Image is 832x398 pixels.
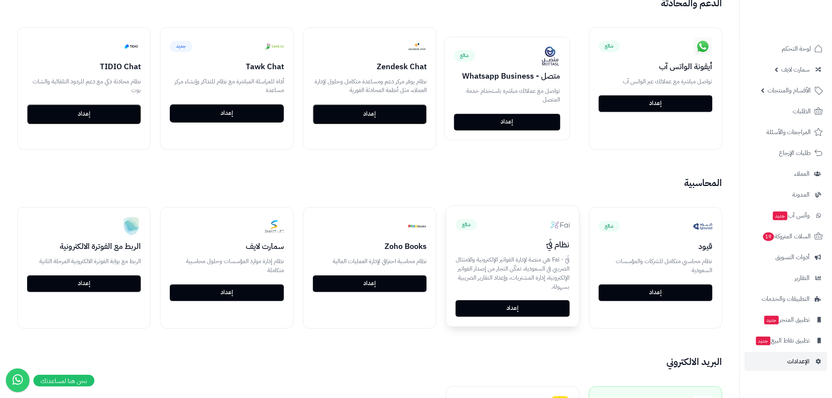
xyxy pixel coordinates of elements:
[755,335,810,346] span: تطبيق نقاط البيع
[122,37,141,56] img: TIDIO Chat
[694,37,712,56] img: WhatsApp
[745,39,827,58] a: لوحة التحكم
[764,316,779,324] span: جديد
[170,285,283,301] a: إعداد
[745,310,827,329] a: تطبيق المتجرجديد
[793,189,810,200] span: المدونة
[170,242,283,251] h3: سمارت لايف
[767,127,811,138] span: المراجعات والأسئلة
[454,50,475,61] span: شائع
[745,289,827,308] a: التطبيقات والخدمات
[599,242,712,251] h3: قيود
[745,144,827,162] a: طلبات الإرجاع
[313,105,427,124] button: إعداد
[694,217,712,236] img: Qoyod
[408,217,427,236] img: Zoho Books
[122,217,141,236] img: ZATCA
[773,212,788,220] span: جديد
[764,314,810,325] span: تطبيق المتجر
[8,357,732,367] h2: البريد الالكتروني
[788,356,810,367] span: الإعدادات
[27,242,141,251] h3: الربط مع الفوترة الالكترونية
[762,293,810,304] span: التطبيقات والخدمات
[551,216,570,234] img: fai
[795,168,810,179] span: العملاء
[745,227,827,246] a: السلات المتروكة19
[745,164,827,183] a: العملاء
[745,331,827,350] a: تطبيق نقاط البيعجديد
[776,252,810,263] span: أدوات التسويق
[456,300,569,317] a: إعداد
[456,241,569,249] h3: نظام فَيّ
[745,269,827,287] a: التقارير
[313,63,427,71] h3: Zendesk Chat
[170,41,192,52] span: جديد
[454,72,560,81] h3: متصل - Whatsapp Business
[170,257,283,275] p: نظام إدارة موارد المؤسسات وحلول محاسبية متكاملة
[599,285,712,301] a: إعداد
[793,106,811,117] span: الطلبات
[599,77,712,87] p: تواصل مباشرة مع عملائك عبر الواتس آب
[313,257,427,266] p: نظام محاسبة احترافي لإدارة العمليات المالية
[541,47,560,66] img: Motassal
[27,276,141,292] a: إعداد
[8,178,732,188] h2: المحاسبية
[170,77,283,96] p: أداة للمراسلة المباشرة مع نظام للتذاكر وإنشاء مركز مساعدة
[779,147,811,158] span: طلبات الإرجاع
[170,63,283,71] h3: Tawk Chat
[265,217,284,236] img: Smart Life
[768,85,811,96] span: الأقسام والمنتجات
[454,87,560,105] p: تواصل مع عملائك مباشرة باستخدام خدمة المتصل
[27,77,141,96] p: نظام محادثة ذكي مع دعم للردود التلقائية والشات بوت
[265,37,284,56] img: Tawk.to
[745,248,827,267] a: أدوات التسويق
[763,232,774,241] span: 19
[599,221,620,232] span: شائع
[772,210,810,221] span: وآتس آب
[408,37,427,56] img: Zendesk Chat
[756,337,771,345] span: جديد
[745,123,827,142] a: المراجعات والأسئلة
[599,257,712,275] p: نظام محاسبي متكامل للشركات والمؤسسات السعودية
[745,206,827,225] a: وآتس آبجديد
[782,43,811,54] span: لوحة التحكم
[762,231,811,242] span: السلات المتروكة
[313,276,427,292] a: إعداد
[745,352,827,371] a: الإعدادات
[456,256,569,291] p: فَيّ - Fai هي منصة لإدارة الفواتير الإلكترونية والامتثال الضريبي في السعودية، تمكّن التجار من إصد...
[599,63,712,71] h3: أيقونة الواتس آب
[27,105,141,124] button: إعداد
[599,96,712,112] a: إعداد
[745,102,827,121] a: الطلبات
[599,41,620,52] span: شائع
[170,105,283,123] button: إعداد
[795,273,810,284] span: التقارير
[782,64,810,75] span: سمارت لايف
[313,77,427,96] p: نظام يوفر مركز دعم ومساعدة متكامل وحلول لإدارة العملاء، مثل أنظمة المحادثة الفورية
[27,63,141,71] h3: TIDIO Chat
[313,242,427,251] h3: Zoho Books
[27,257,141,266] p: الربط مع بوابة الفوترة الالكترونية المرحلة الثانية
[456,219,477,230] span: شائع
[745,185,827,204] a: المدونة
[454,114,560,131] a: إعداد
